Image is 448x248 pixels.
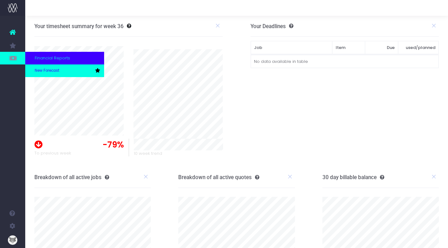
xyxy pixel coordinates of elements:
td: No data available in table [251,55,439,68]
th: Item: activate to sort column ascending [332,41,365,54]
th: used/planned: activate to sort column ascending [398,41,439,54]
a: New Forecast [25,64,104,77]
h3: Your timesheet summary for week 36 [34,23,124,29]
span: Financial Reports [35,55,70,61]
h3: Breakdown of all active quotes [178,174,259,180]
span: -79% [103,139,124,151]
span: New Forecast [35,68,59,74]
span: To previous week [34,150,71,156]
th: Job: activate to sort column ascending [251,41,332,54]
h3: 30 day billable balance [322,174,384,180]
h3: Breakdown of all active jobs [34,174,109,180]
img: images/default_profile_image.png [8,235,17,245]
th: Due: activate to sort column ascending [365,41,398,54]
span: 10 week trend [134,150,162,157]
h3: Your Deadlines [251,23,293,29]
